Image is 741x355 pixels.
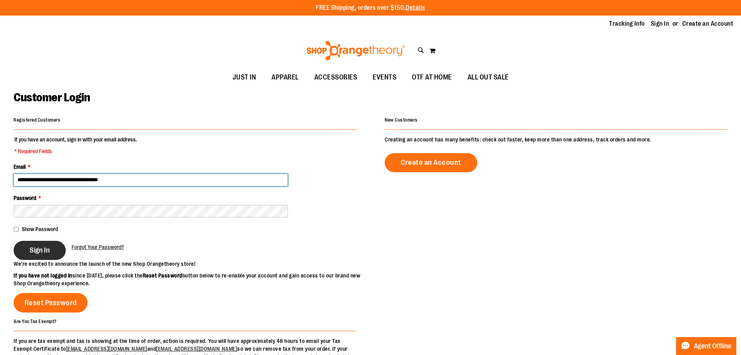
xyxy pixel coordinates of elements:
span: Email [14,164,26,170]
a: Sign In [651,19,669,28]
strong: Reset Password [143,272,182,279]
strong: Registered Customers [14,117,60,123]
a: Tracking Info [609,19,645,28]
span: Show Password [22,226,58,232]
img: Shop Orangetheory [305,41,406,60]
span: Password [14,195,36,201]
p: FREE Shipping, orders over $150. [316,4,425,12]
a: Reset Password [14,293,88,313]
span: JUST IN [233,69,256,86]
a: [EMAIL_ADDRESS][DOMAIN_NAME] [66,346,147,352]
span: * Required Fields [14,147,137,155]
span: EVENTS [373,69,396,86]
strong: New Customers [385,117,418,123]
strong: Are You Tax Exempt? [14,318,57,324]
span: ALL OUT SALE [468,69,509,86]
a: [EMAIL_ADDRESS][DOMAIN_NAME] [156,346,237,352]
a: Create an Account [682,19,734,28]
span: APPAREL [272,69,299,86]
p: Creating an account has many benefits: check out faster, keep more than one address, track orders... [385,136,727,143]
a: Forgot Your Password? [72,243,124,251]
span: Agent Offline [694,343,731,350]
a: Details [406,4,425,11]
p: We’re excited to announce the launch of the new Shop Orangetheory store! [14,260,371,268]
legend: If you have an account, sign in with your email address. [14,136,138,155]
span: Forgot Your Password? [72,244,124,250]
button: Sign In [14,241,66,260]
span: Sign In [30,246,50,254]
span: Reset Password [25,298,77,307]
a: Create an Account [385,153,477,172]
span: ACCESSORIES [314,69,357,86]
span: OTF AT HOME [412,69,452,86]
span: Create an Account [401,158,461,167]
span: Customer Login [14,91,90,104]
p: since [DATE], please click the button below to re-enable your account and gain access to our bran... [14,272,371,287]
strong: If you have not logged in [14,272,72,279]
button: Agent Offline [676,337,736,355]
